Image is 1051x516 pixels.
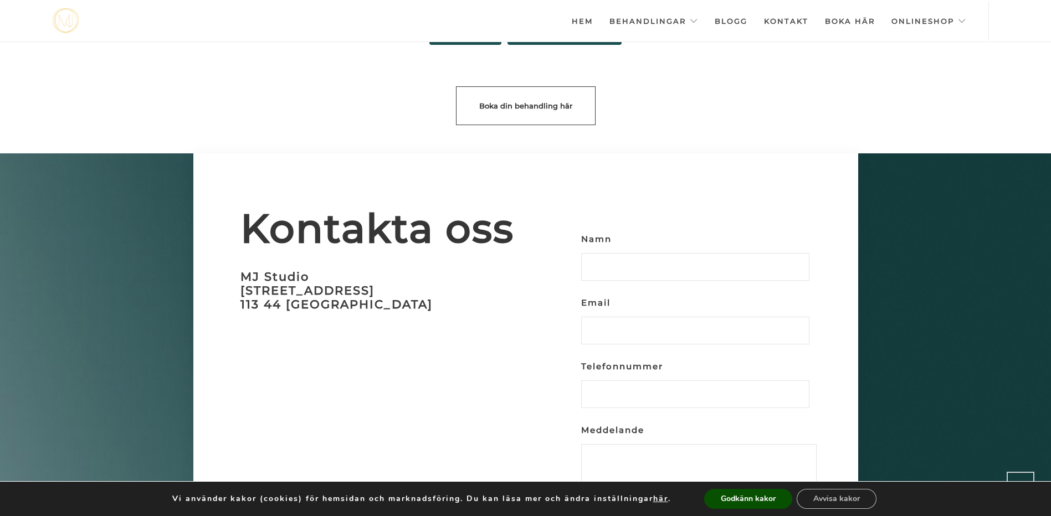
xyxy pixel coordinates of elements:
[456,86,596,125] a: Boka din behandling här
[581,380,809,408] input: Telefonnummer
[53,8,79,33] img: mjstudio
[581,358,809,419] label: Telefonnummer
[609,2,698,40] a: Behandlingar
[240,209,526,247] span: Kontakta oss
[581,317,809,344] input: Email
[891,2,966,40] a: Onlineshop
[704,489,792,509] button: Godkänn kakor
[240,270,526,311] h3: MJ Studio [STREET_ADDRESS] 113 44 [GEOGRAPHIC_DATA]
[581,253,809,281] input: Namn
[581,295,809,355] label: Email
[653,494,668,504] button: här
[479,101,572,110] span: Boka din behandling här
[764,2,808,40] a: Kontakt
[797,489,876,509] button: Avvisa kakor
[572,2,593,40] a: Hem
[581,231,809,292] label: Namn
[825,2,875,40] a: Boka här
[581,444,817,510] textarea: Meddelande
[53,8,79,33] a: mjstudio mjstudio mjstudio
[172,494,671,504] p: Vi använder kakor (cookies) för hemsidan och marknadsföring. Du kan läsa mer och ändra inställnin...
[715,2,747,40] a: Blogg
